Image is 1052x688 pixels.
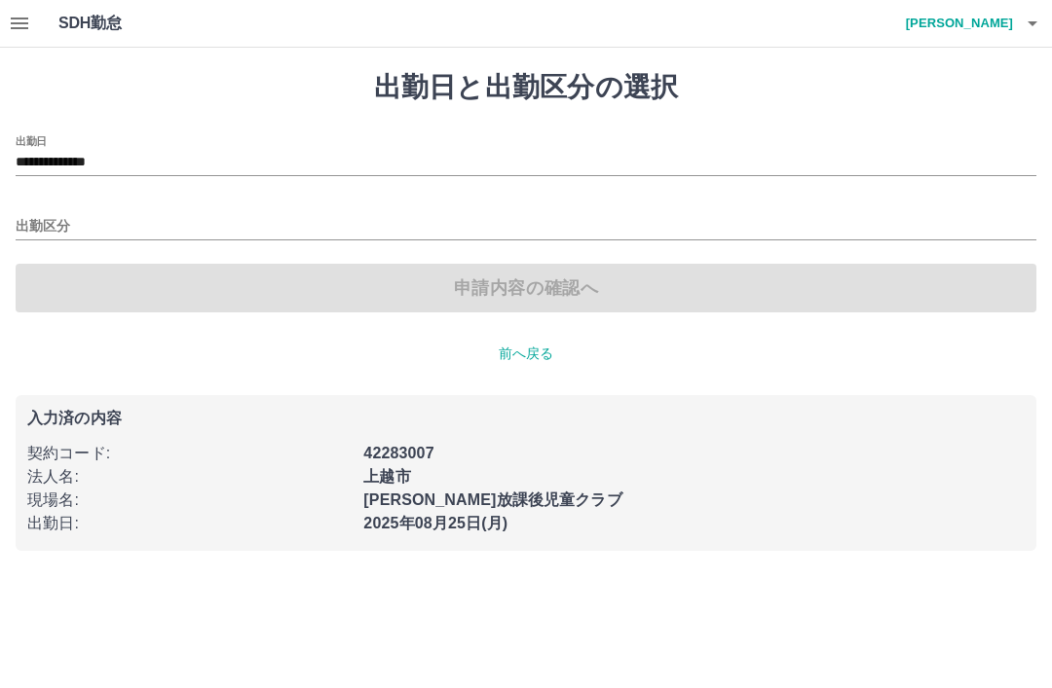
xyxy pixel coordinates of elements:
h1: 出勤日と出勤区分の選択 [16,71,1036,104]
p: 契約コード : [27,442,352,465]
p: 出勤日 : [27,512,352,535]
p: 法人名 : [27,465,352,489]
b: [PERSON_NAME]放課後児童クラブ [363,491,621,508]
b: 上越市 [363,468,410,485]
p: 現場名 : [27,489,352,512]
p: 前へ戻る [16,344,1036,364]
b: 42283007 [363,445,433,461]
label: 出勤日 [16,133,47,148]
b: 2025年08月25日(月) [363,515,507,531]
p: 入力済の内容 [27,411,1025,426]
